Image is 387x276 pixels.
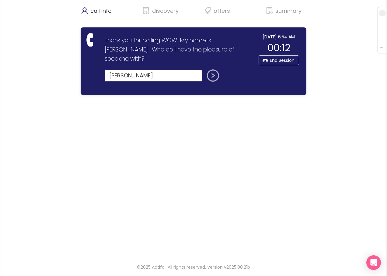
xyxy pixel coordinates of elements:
div: [DATE] 6:54 AM [259,34,299,40]
p: Thank you for calling WOW! My name is [PERSON_NAME] . Who do I have the pleasure of speaking with? [105,36,250,64]
p: summary [275,6,302,16]
input: Type customer name [105,69,202,82]
p: discovery [152,6,179,16]
p: call info [90,6,112,16]
div: call info [81,6,138,21]
div: offers [204,6,261,21]
span: phone [84,34,97,46]
span: file-done [266,7,273,14]
div: 00:12 [259,40,299,55]
button: End Session [259,55,299,65]
div: summary [266,6,302,21]
span: solution [142,7,150,14]
div: discovery [142,6,199,21]
div: Open Intercom Messenger [366,255,381,270]
span: user [81,7,88,14]
p: offers [214,6,230,16]
span: tags [204,7,211,14]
